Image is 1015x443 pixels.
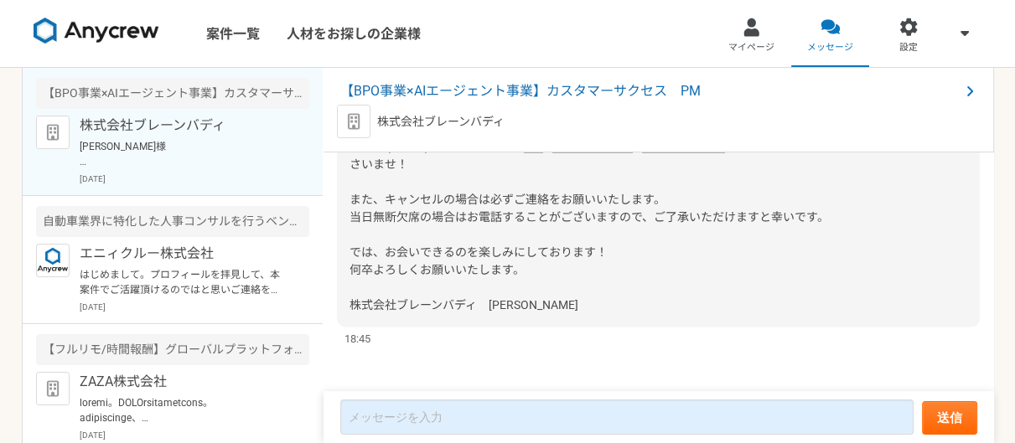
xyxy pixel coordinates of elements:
[728,41,774,54] span: マイページ
[80,116,287,136] p: 株式会社ブレーンバディ
[36,78,309,109] div: 【BPO事業×AIエージェント事業】カスタマーサクセス PM
[377,113,505,131] p: 株式会社ブレーンバディ
[922,401,977,435] button: 送信
[80,301,309,313] p: [DATE]
[80,173,309,185] p: [DATE]
[36,116,70,149] img: default_org_logo-42cde973f59100197ec2c8e796e4974ac8490bb5b08a0eb061ff975e4574aa76.png
[344,331,370,347] span: 18:45
[337,105,370,138] img: default_org_logo-42cde973f59100197ec2c8e796e4974ac8490bb5b08a0eb061ff975e4574aa76.png
[36,372,70,405] img: default_org_logo-42cde973f59100197ec2c8e796e4974ac8490bb5b08a0eb061ff975e4574aa76.png
[807,41,853,54] span: メッセージ
[80,372,287,392] p: ZAZA株式会社
[36,244,70,277] img: logo_text_blue_01.png
[899,41,918,54] span: 設定
[80,267,287,297] p: はじめまして。プロフィールを拝見して、本案件でご活躍頂けるのではと思いご連絡を差し上げました。 案件ページの内容をご確認頂き、もし条件など合致されるようでしたら是非詳細をご案内できればと思います...
[80,244,287,264] p: エニィクルー株式会社
[36,206,309,237] div: 自動車業界に特化した人事コンサルを行うベンチャー企業での採用担当を募集
[34,18,159,44] img: 8DqYSo04kwAAAAASUVORK5CYII=
[80,139,287,169] p: [PERSON_NAME]様 お世話になっております。 株式会社ブレーンバディの[PERSON_NAME]です。 [DATE]、面談を実施させていただきますので、再度ご案内いたします。 下記内容...
[36,334,309,365] div: 【フルリモ/時間報酬】グローバルプラットフォームのカスタマーサクセス急募！
[340,81,960,101] span: 【BPO事業×AIエージェント事業】カスタマーサクセス PM
[80,429,309,441] p: [DATE]
[80,395,287,425] p: loremi。DOLOrsitametcons。 adipiscinge、seddoeiusmodtemporincididun。 utlaboreetdolo、magnaaliquaenima...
